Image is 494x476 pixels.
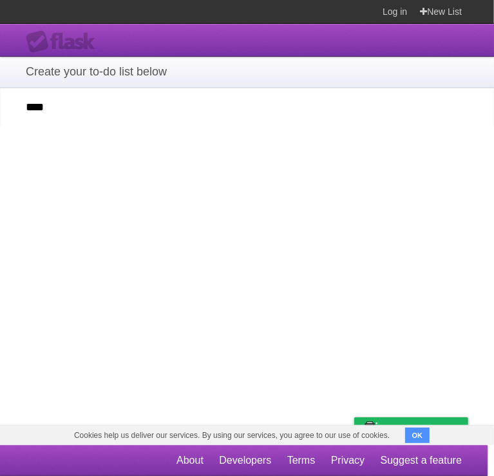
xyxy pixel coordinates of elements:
div: Flask [26,30,103,54]
a: Privacy [331,448,365,473]
img: Buy me a coffee [361,418,378,440]
a: Buy me a coffee [354,417,468,441]
span: Cookies help us deliver our services. By using our services, you agree to our use of cookies. [61,426,403,445]
a: Developers [219,448,271,473]
a: About [176,448,204,473]
h1: Create your to-do list below [26,63,468,81]
button: OK [405,428,430,443]
a: Suggest a feature [381,448,462,473]
a: Terms [287,448,316,473]
span: Buy me a coffee [381,418,462,441]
